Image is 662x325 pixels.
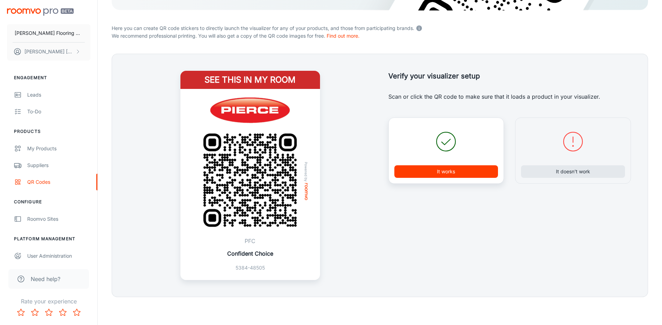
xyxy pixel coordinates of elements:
[7,8,74,16] img: Roomvo PRO Beta
[27,145,90,152] div: My Products
[28,305,42,319] button: Rate 2 star
[27,161,90,169] div: Suppliers
[112,23,648,32] p: Here you can create QR code stickers to directly launch the visualizer for any of your products, ...
[27,215,90,223] div: Roomvo Sites
[305,183,307,200] img: roomvo
[327,33,359,39] a: Find out more.
[388,71,631,81] h5: Verify your visualizer setup
[206,97,295,123] img: Pierce Flooring Stores
[7,24,90,42] button: [PERSON_NAME] Flooring Stores
[56,305,70,319] button: Rate 4 star
[6,297,92,305] p: Rate your experience
[27,252,90,260] div: User Administration
[31,275,60,283] span: Need help?
[227,237,273,245] p: PFC
[227,249,273,258] p: Confident Choice
[112,32,648,40] p: We recommend professional printing. You will also get a copy of the QR code images for free.
[15,29,83,37] p: [PERSON_NAME] Flooring Stores
[27,178,90,186] div: QR Codes
[24,48,74,55] p: [PERSON_NAME] [PERSON_NAME]
[180,71,320,280] a: See this in my roomPierce Flooring StoresQR Code ExamplePowered byroomvoPFCConfident Choice5384-4...
[27,91,90,99] div: Leads
[193,123,307,237] img: QR Code Example
[303,162,310,182] span: Powered by
[394,165,498,178] button: It works
[14,305,28,319] button: Rate 1 star
[27,108,90,115] div: To-do
[42,305,56,319] button: Rate 3 star
[388,92,631,101] p: Scan or click the QR code to make sure that it loads a product in your visualizer.
[70,305,84,319] button: Rate 5 star
[180,71,320,89] h4: See this in my room
[227,264,273,272] p: 5384-48505
[521,165,625,178] button: It doesn’t work
[7,43,90,61] button: [PERSON_NAME] [PERSON_NAME]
